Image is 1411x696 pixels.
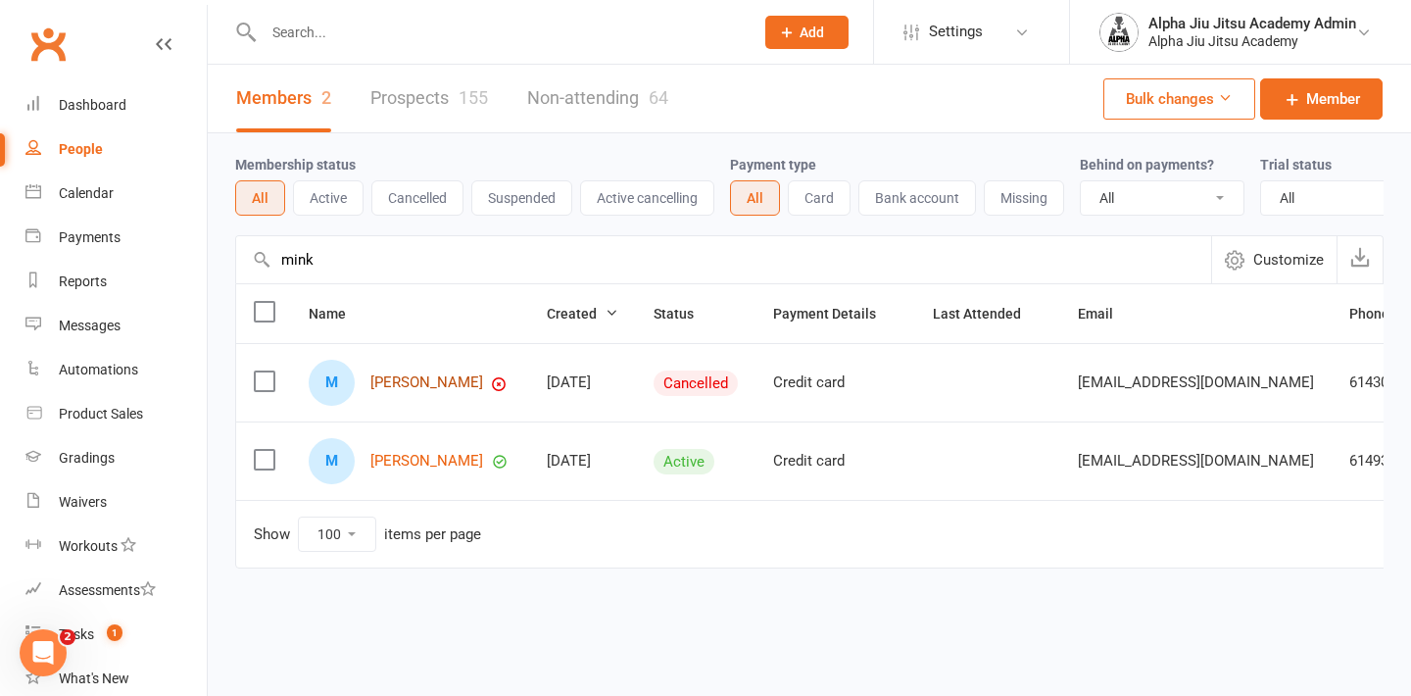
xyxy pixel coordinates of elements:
div: items per page [384,526,481,543]
span: Status [654,306,715,322]
button: Last Attended [933,302,1043,325]
span: Add [800,25,824,40]
div: Waivers [59,494,107,510]
div: Cancelled [654,371,738,396]
a: Assessments [25,569,207,613]
a: Clubworx [24,20,73,69]
div: Credit card [773,453,898,470]
a: Dashboard [25,83,207,127]
div: 155 [459,87,488,108]
a: Product Sales [25,392,207,436]
a: Reports [25,260,207,304]
div: Automations [59,362,138,377]
iframe: Intercom live chat [20,629,67,676]
button: Cancelled [371,180,463,216]
div: Alpha Jiu Jitsu Academy Admin [1148,15,1356,32]
a: People [25,127,207,172]
a: Calendar [25,172,207,216]
a: [PERSON_NAME] [370,453,483,470]
button: Active [293,180,364,216]
button: Card [788,180,851,216]
button: Name [309,302,367,325]
button: Created [547,302,618,325]
button: Active cancelling [580,180,714,216]
div: Credit card [773,374,898,391]
div: What's New [59,671,129,686]
span: Member [1306,87,1360,111]
div: Gradings [59,450,115,466]
button: Suspended [471,180,572,216]
input: Search... [258,19,740,46]
div: Dashboard [59,97,126,113]
button: Payment Details [773,302,898,325]
a: [PERSON_NAME] [370,374,483,391]
a: Non-attending64 [527,65,668,132]
div: Show [254,517,481,552]
div: 2 [321,87,331,108]
button: Add [765,16,849,49]
div: People [59,141,103,157]
div: Messages [59,318,121,333]
div: Calendar [59,185,114,201]
a: Prospects155 [370,65,488,132]
input: Search by contact name [236,236,1211,283]
button: Customize [1211,236,1337,283]
div: Workouts [59,538,118,554]
span: 1 [107,624,122,641]
button: Bank account [858,180,976,216]
span: Last Attended [933,306,1043,322]
div: [DATE] [547,453,618,470]
a: Automations [25,348,207,392]
div: 64 [649,87,668,108]
label: Trial status [1260,157,1332,173]
a: Waivers [25,480,207,524]
div: Alpha Jiu Jitsu Academy [1148,32,1356,50]
span: 2 [60,629,75,645]
label: Payment type [730,157,816,173]
span: [EMAIL_ADDRESS][DOMAIN_NAME] [1078,442,1314,479]
div: Reports [59,273,107,289]
span: Created [547,306,618,322]
span: Email [1078,306,1135,322]
a: Gradings [25,436,207,480]
span: Settings [929,10,983,54]
a: Workouts [25,524,207,569]
a: Tasks 1 [25,613,207,657]
button: All [730,180,780,216]
a: Messages [25,304,207,348]
span: [EMAIL_ADDRESS][DOMAIN_NAME] [1078,364,1314,401]
div: Assessments [59,582,156,598]
button: Missing [984,180,1064,216]
div: M [309,438,355,484]
div: [DATE] [547,374,618,391]
a: Payments [25,216,207,260]
span: Customize [1253,248,1324,272]
div: Product Sales [59,406,143,422]
button: All [235,180,285,216]
label: Membership status [235,157,356,173]
a: Member [1260,78,1383,120]
a: Members2 [236,65,331,132]
div: Active [654,449,714,474]
span: Payment Details [773,306,898,322]
div: Payments [59,229,121,245]
div: M [309,360,355,406]
label: Behind on payments? [1080,157,1214,173]
button: Bulk changes [1103,78,1255,120]
button: Status [654,302,715,325]
button: Email [1078,302,1135,325]
div: Tasks [59,626,94,642]
img: thumb_image1751406779.png [1099,13,1139,52]
span: Name [309,306,367,322]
